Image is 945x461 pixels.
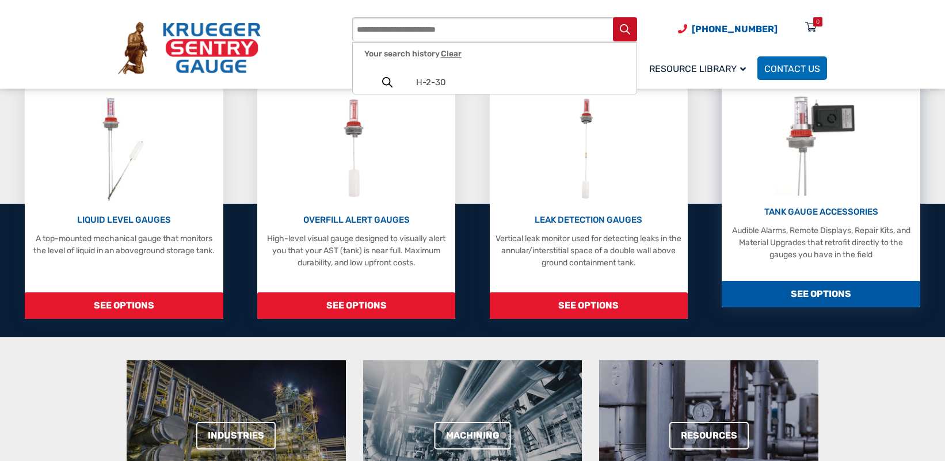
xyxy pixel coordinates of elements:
[642,55,757,82] a: Resource Library
[727,224,914,261] p: Audible Alarms, Remote Displays, Repair Kits, and Material Upgrades that retrofit directly to the...
[353,71,637,94] a: H-2-30
[775,86,867,196] img: Tank Gauge Accessories
[263,233,450,269] p: High-level visual gauge designed to visually alert you that your AST (tank) is near full. Maximum...
[93,94,154,204] img: Liquid Level Gauges
[764,63,820,74] span: Contact Us
[118,22,261,75] img: Krueger Sentry Gauge
[669,422,749,449] a: Resources
[364,49,462,59] span: Your search history
[490,89,688,319] a: Leak Detection Gauges LEAK DETECTION GAUGES Vertical leak monitor used for detecting leaks in the...
[722,77,920,307] a: Tank Gauge Accessories TANK GAUGE ACCESSORIES Audible Alarms, Remote Displays, Repair Kits, and M...
[722,281,920,307] span: SEE OPTIONS
[31,233,218,257] p: A top-mounted mechanical gauge that monitors the level of liquid in an aboveground storage tank.
[435,422,511,449] a: Machining
[566,94,611,204] img: Leak Detection Gauges
[490,292,688,319] span: SEE OPTIONS
[727,205,914,219] p: TANK GAUGE ACCESSORIES
[678,22,778,36] a: Phone Number (920) 434-8860
[816,17,820,26] div: 0
[441,49,462,58] span: Clear
[692,24,778,35] span: [PHONE_NUMBER]
[257,89,456,319] a: Overfill Alert Gauges OVERFILL ALERT GAUGES High-level visual gauge designed to visually alert yo...
[416,78,624,87] span: H-2-30
[757,56,827,80] a: Contact Us
[196,422,276,449] a: Industries
[263,214,450,227] p: OVERFILL ALERT GAUGES
[496,214,683,227] p: LEAK DETECTION GAUGES
[25,292,223,319] span: SEE OPTIONS
[25,89,223,319] a: Liquid Level Gauges LIQUID LEVEL GAUGES A top-mounted mechanical gauge that monitors the level of...
[649,63,746,74] span: Resource Library
[331,94,382,204] img: Overfill Alert Gauges
[257,292,456,319] span: SEE OPTIONS
[496,233,683,269] p: Vertical leak monitor used for detecting leaks in the annular/interstitial space of a double wall...
[31,214,218,227] p: LIQUID LEVEL GAUGES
